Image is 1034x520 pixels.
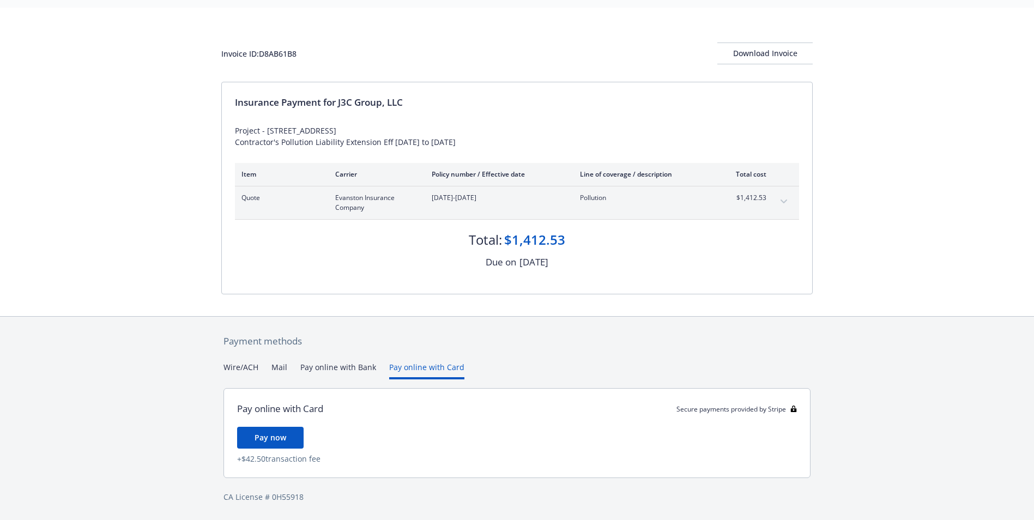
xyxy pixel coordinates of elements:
div: [DATE] [519,255,548,269]
button: Wire/ACH [223,361,258,379]
div: Invoice ID: D8AB61B8 [221,48,297,59]
span: Pollution [580,193,708,203]
span: $1,412.53 [725,193,766,203]
button: Mail [271,361,287,379]
div: Payment methods [223,334,811,348]
span: Quote [241,193,318,203]
div: Project - [STREET_ADDRESS] Contractor's Pollution Liability Extension Eff [DATE] to [DATE] [235,125,799,148]
div: Line of coverage / description [580,170,708,179]
button: expand content [775,193,793,210]
span: Evanston Insurance Company [335,193,414,213]
div: Pay online with Card [237,402,323,416]
div: Secure payments provided by Stripe [676,404,797,414]
div: Item [241,170,318,179]
div: Due on [486,255,516,269]
div: Insurance Payment for J3C Group, LLC [235,95,799,110]
button: Download Invoice [717,43,813,64]
button: Pay now [237,427,304,449]
div: Total: [469,231,502,249]
button: Pay online with Bank [300,361,376,379]
div: Policy number / Effective date [432,170,563,179]
div: $1,412.53 [504,231,565,249]
div: CA License # 0H55918 [223,491,811,503]
button: Pay online with Card [389,361,464,379]
div: Total cost [725,170,766,179]
div: QuoteEvanston Insurance Company[DATE]-[DATE]Pollution$1,412.53expand content [235,186,799,219]
div: + $42.50 transaction fee [237,453,797,464]
span: Pay now [255,432,286,443]
div: Carrier [335,170,414,179]
span: [DATE]-[DATE] [432,193,563,203]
